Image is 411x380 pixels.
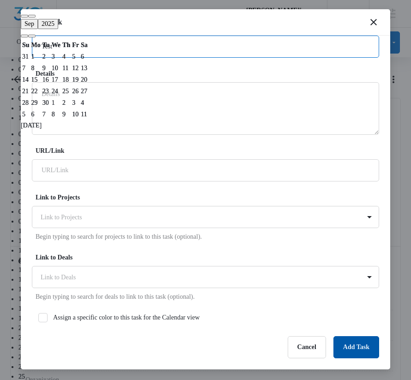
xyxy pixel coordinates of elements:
td: 2025-09-24 [51,86,61,97]
td: 2025-09-29 [31,97,41,108]
td: 2025-10-03 [72,97,79,108]
button: Cancel [288,336,326,358]
label: Link to Projects [36,193,383,202]
th: Sa [80,40,88,50]
td: 2025-10-10 [72,109,79,120]
div: 31 [22,52,30,61]
td: 2025-10-02 [62,97,71,108]
div: 7 [42,109,50,119]
td: 2025-09-07 [22,63,30,73]
div: 9 [42,63,50,73]
div: 16 [42,75,50,84]
td: 2025-08-31 [22,51,30,62]
td: 2025-09-21 [22,86,30,97]
div: 11 [62,63,70,73]
td: 2025-10-08 [51,109,61,120]
div: 18 [62,75,70,84]
div: Assign a specific color to this task for the Calendar view [53,313,199,322]
td: 2025-09-03 [51,51,61,62]
button: Add Task [333,336,379,358]
td: 2025-09-02 [42,51,50,62]
th: Tu [42,40,50,50]
td: 2025-10-06 [31,109,41,120]
th: Mo [31,40,41,50]
td: 2025-10-11 [80,109,88,120]
div: 29 [31,98,41,108]
input: URL/Link [32,159,379,181]
div: 15 [31,75,41,84]
div: 5 [22,109,30,119]
div: 24 [52,86,60,96]
th: Th [62,40,71,50]
div: 10 [72,109,79,119]
div: 8 [31,63,41,73]
div: 26 [72,86,79,96]
td: 2025-09-11 [62,63,71,73]
td: 2025-09-17 [51,74,61,85]
td: 2025-09-04 [62,51,71,62]
td: 2025-09-12 [72,63,79,73]
div: 14 [22,75,30,84]
div: 13 [81,63,88,73]
div: 27 [81,86,88,96]
label: URL/Link [36,146,383,156]
div: 11 [81,109,88,119]
td: 2025-10-09 [62,109,71,120]
a: [DATE] [21,122,42,129]
div: 3 [72,98,79,108]
div: 23 [42,86,50,96]
div: 2 [42,52,50,61]
div: 25 [62,86,70,96]
p: Begin typing to search for deals to link to this task (optional). [36,292,379,302]
td: 2025-09-10 [51,63,61,73]
div: 20 [81,75,88,84]
label: Link to Deals [36,253,383,262]
div: 1 [31,52,41,61]
div: 30 [42,98,50,108]
th: Fr [72,40,79,50]
td: 2025-09-01 [31,51,41,62]
td: 2025-10-07 [42,109,50,120]
div: 22 [31,86,41,96]
td: 2025-09-09 [42,63,50,73]
button: 2025 [38,19,58,29]
td: 2025-09-19 [72,74,79,85]
td: 2025-09-16 [42,74,50,85]
td: 2025-09-30 [42,97,50,108]
td: 2025-10-04 [80,97,88,108]
td: 2025-09-26 [72,86,79,97]
div: 2 [62,98,70,108]
div: 6 [31,109,41,119]
div: 1 [52,98,60,108]
div: 4 [62,52,70,61]
td: 2025-09-25 [62,86,71,97]
td: 2025-09-20 [80,74,88,85]
td: 2025-09-18 [62,74,71,85]
div: 9 [62,109,70,119]
div: 28 [22,98,30,108]
td: 2025-09-05 [72,51,79,62]
div: 7 [22,63,30,73]
div: 3 [52,52,60,61]
td: 2025-09-06 [80,51,88,62]
div: 12 [72,63,79,73]
div: 19 [72,75,79,84]
button: Sep [21,19,38,29]
th: We [51,40,61,50]
div: 21 [22,86,30,96]
p: Begin typing to search for projects to link to this task (optional). [36,232,379,241]
div: 17 [52,75,60,84]
td: 2025-10-01 [51,97,61,108]
td: 2025-09-28 [22,97,30,108]
td: 2025-09-13 [80,63,88,73]
div: 5 [72,52,79,61]
th: Su [22,40,30,50]
div: 6 [81,52,88,61]
td: 2025-09-15 [31,74,41,85]
td: 2025-10-05 [22,109,30,120]
div: 10 [52,63,60,73]
td: 2025-09-14 [22,74,30,85]
td: 2025-09-27 [80,86,88,97]
div: 4 [81,98,88,108]
td: 2025-09-23 [42,86,50,97]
